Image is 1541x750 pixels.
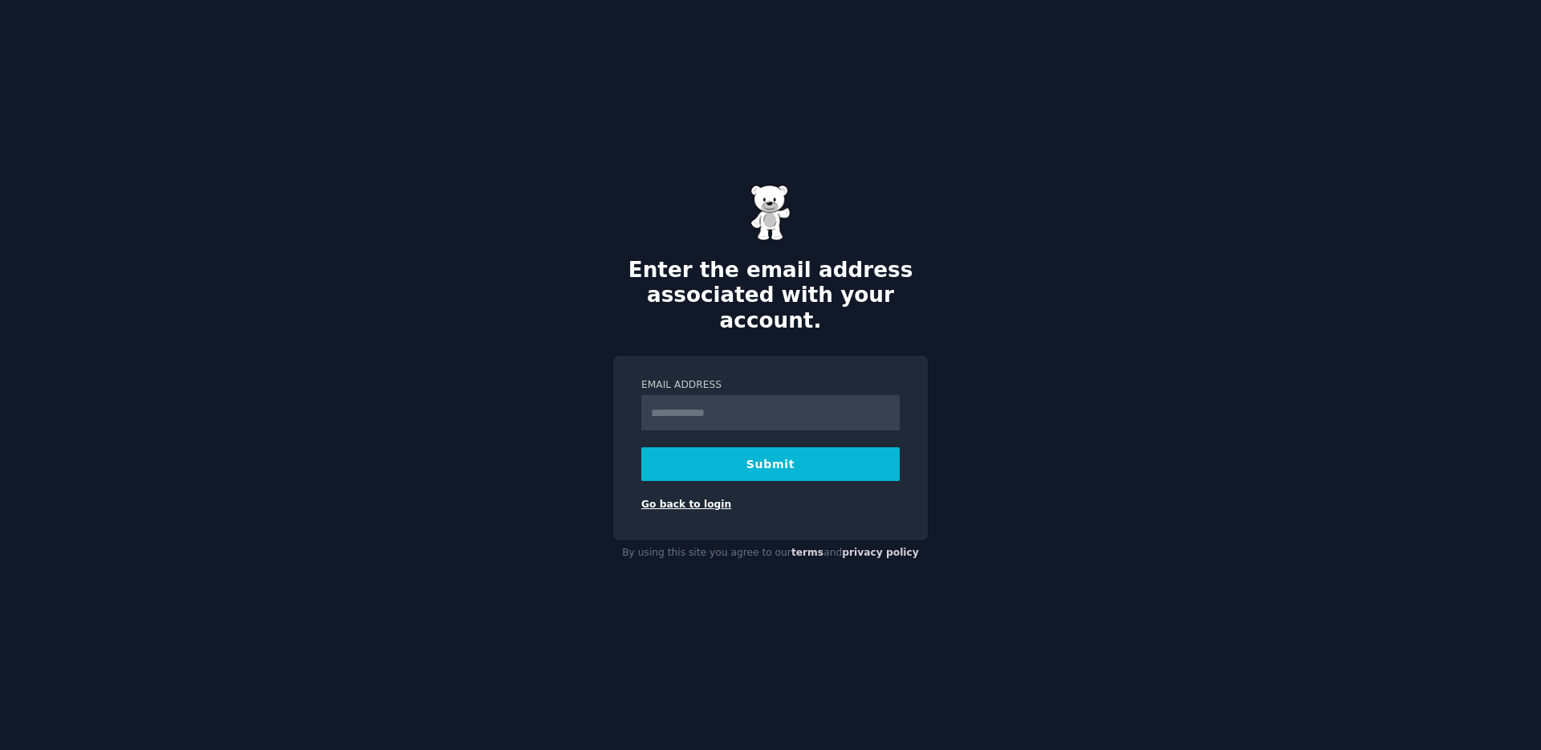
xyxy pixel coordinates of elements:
[641,378,900,393] label: Email Address
[750,185,791,241] img: Gummy Bear
[791,547,823,558] a: terms
[613,258,928,334] h2: Enter the email address associated with your account.
[613,540,928,566] div: By using this site you agree to our and
[842,547,919,558] a: privacy policy
[641,447,900,481] button: Submit
[641,499,731,510] a: Go back to login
